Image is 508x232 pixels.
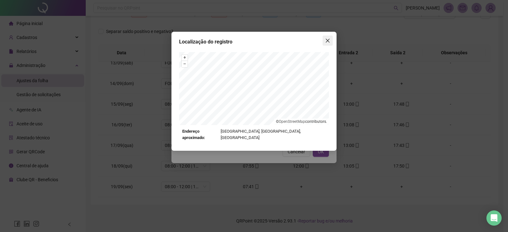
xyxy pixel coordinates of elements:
span: close [325,38,330,43]
li: © contributors. [276,119,327,124]
button: – [182,61,188,67]
button: + [182,55,188,61]
button: Close [323,36,333,46]
div: Localização do registro [179,38,329,46]
div: Open Intercom Messenger [486,210,502,226]
div: [GEOGRAPHIC_DATA], [GEOGRAPHIC_DATA], [GEOGRAPHIC_DATA] [182,128,326,141]
a: OpenStreetMap [279,119,305,124]
strong: Endereço aproximado: [182,128,218,141]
